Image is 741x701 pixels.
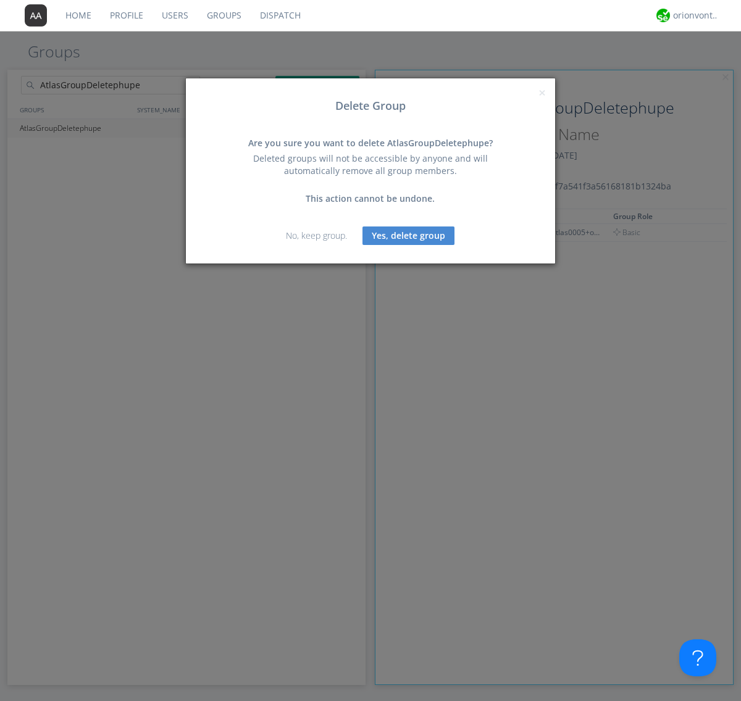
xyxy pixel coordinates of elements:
[238,137,503,149] div: Are you sure you want to delete AtlasGroupDeletephupe?
[25,4,47,27] img: 373638.png
[195,100,546,112] h3: Delete Group
[656,9,670,22] img: 29d36aed6fa347d5a1537e7736e6aa13
[238,193,503,205] div: This action cannot be undone.
[238,152,503,177] div: Deleted groups will not be accessible by anyone and will automatically remove all group members.
[362,226,454,245] button: Yes, delete group
[538,84,546,101] span: ×
[286,230,347,241] a: No, keep group.
[673,9,719,22] div: orionvontas+atlas+automation+org2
